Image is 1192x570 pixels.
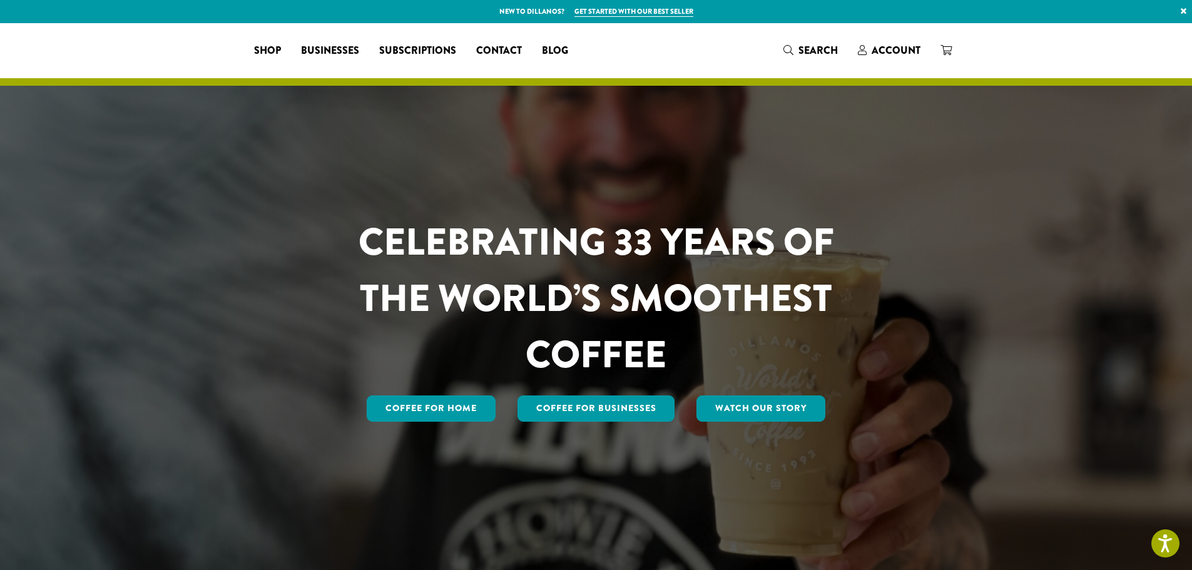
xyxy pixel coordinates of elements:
[773,40,848,61] a: Search
[301,43,359,59] span: Businesses
[872,43,920,58] span: Account
[322,214,871,383] h1: CELEBRATING 33 YEARS OF THE WORLD’S SMOOTHEST COFFEE
[517,395,675,422] a: Coffee For Businesses
[254,43,281,59] span: Shop
[542,43,568,59] span: Blog
[379,43,456,59] span: Subscriptions
[696,395,825,422] a: Watch Our Story
[244,41,291,61] a: Shop
[798,43,838,58] span: Search
[476,43,522,59] span: Contact
[367,395,496,422] a: Coffee for Home
[574,6,693,17] a: Get started with our best seller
